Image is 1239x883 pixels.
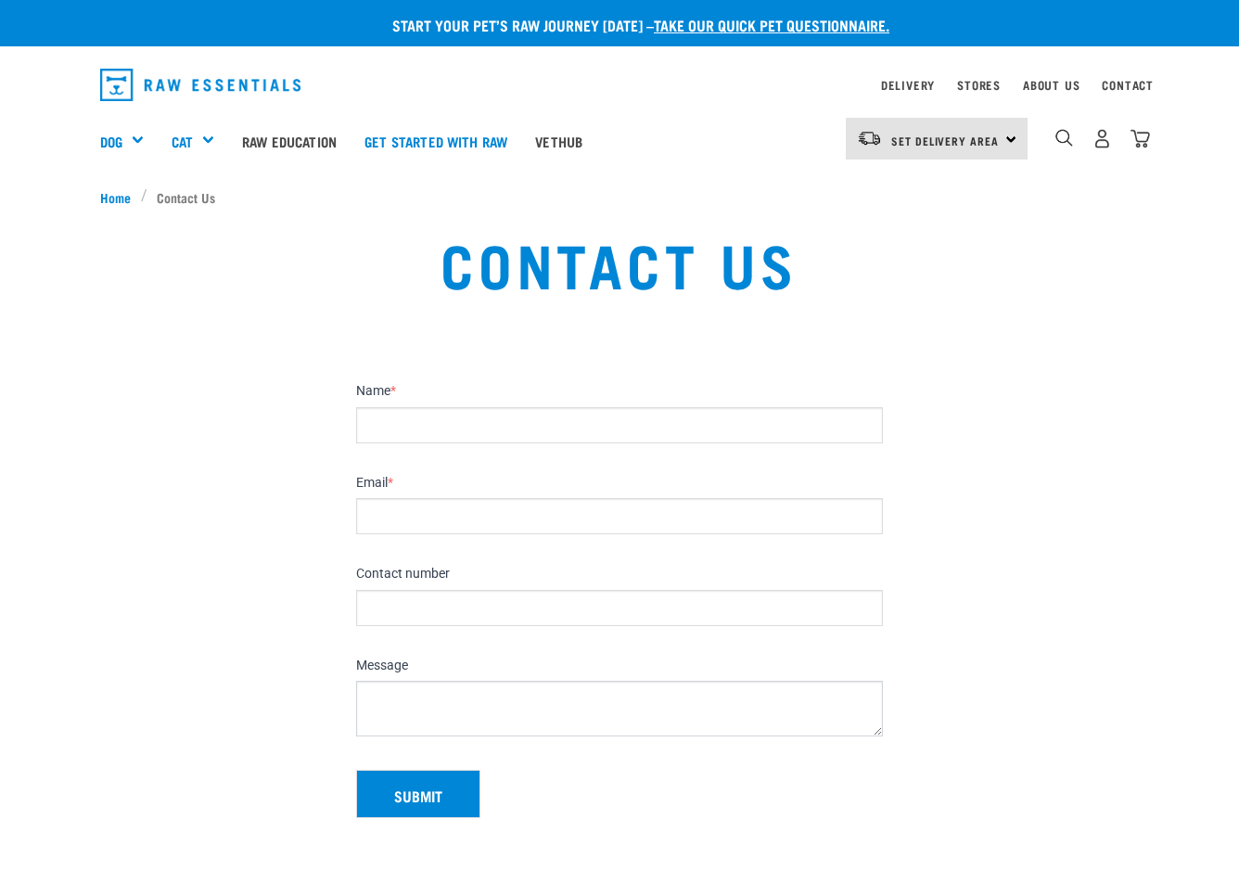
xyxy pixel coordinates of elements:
a: Dog [100,131,122,152]
a: Cat [172,131,193,152]
span: Set Delivery Area [891,137,999,144]
label: Name [356,383,883,400]
a: About Us [1023,82,1079,88]
a: take our quick pet questionnaire. [654,20,889,29]
a: Get started with Raw [351,104,521,178]
span: Home [100,187,131,207]
img: user.png [1092,129,1112,148]
img: home-icon@2x.png [1130,129,1150,148]
label: Message [356,658,883,674]
img: home-icon-1@2x.png [1055,129,1073,147]
img: van-moving.png [857,130,882,147]
button: Submit [356,770,480,818]
a: Vethub [521,104,596,178]
a: Home [100,187,141,207]
a: Delivery [881,82,935,88]
label: Contact number [356,566,883,582]
h1: Contact Us [240,229,1000,296]
label: Email [356,475,883,492]
nav: breadcrumbs [100,187,1139,207]
a: Contact [1102,82,1154,88]
a: Raw Education [228,104,351,178]
nav: dropdown navigation [85,61,1154,109]
img: Raw Essentials Logo [100,69,300,101]
a: Stores [957,82,1001,88]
